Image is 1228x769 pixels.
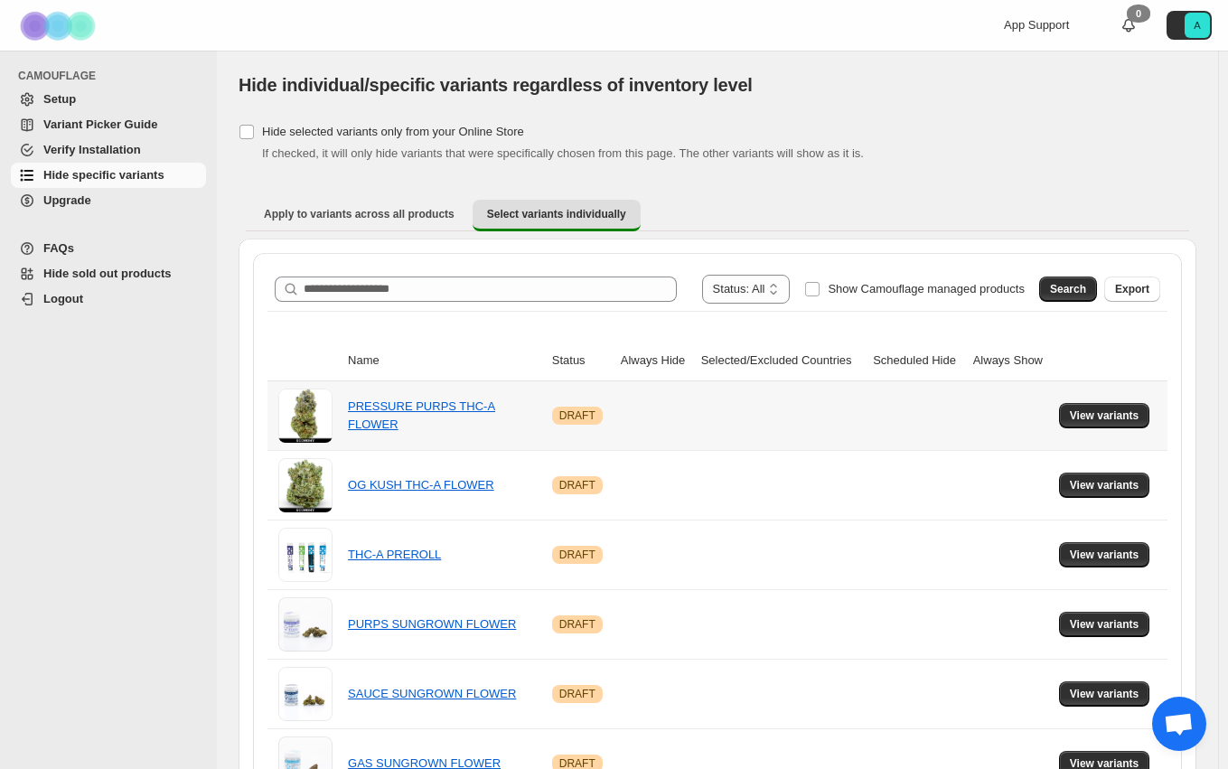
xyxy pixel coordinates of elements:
[487,207,626,221] span: Select variants individually
[11,137,206,163] a: Verify Installation
[239,75,753,95] span: Hide individual/specific variants regardless of inventory level
[43,292,83,305] span: Logout
[278,597,333,652] img: PURPS SUNGROWN FLOWER
[968,341,1054,381] th: Always Show
[11,87,206,112] a: Setup
[342,341,547,381] th: Name
[696,341,868,381] th: Selected/Excluded Countries
[43,267,172,280] span: Hide sold out products
[249,200,469,229] button: Apply to variants across all products
[43,143,141,156] span: Verify Installation
[43,193,91,207] span: Upgrade
[43,168,164,182] span: Hide specific variants
[11,286,206,312] a: Logout
[1070,687,1139,701] span: View variants
[1059,403,1150,428] button: View variants
[1059,681,1150,707] button: View variants
[348,617,516,631] a: PURPS SUNGROWN FLOWER
[559,478,595,492] span: DRAFT
[473,200,641,231] button: Select variants individually
[1127,5,1150,23] div: 0
[264,207,455,221] span: Apply to variants across all products
[278,389,333,443] img: PRESSURE PURPS THC-A FLOWER
[1070,617,1139,632] span: View variants
[11,188,206,213] a: Upgrade
[1104,277,1160,302] button: Export
[1152,697,1206,751] a: Open chat
[547,341,615,381] th: Status
[262,146,864,160] span: If checked, it will only hide variants that were specifically chosen from this page. The other va...
[262,125,524,138] span: Hide selected variants only from your Online Store
[828,282,1025,295] span: Show Camouflage managed products
[1050,282,1086,296] span: Search
[1059,612,1150,637] button: View variants
[43,117,157,131] span: Variant Picker Guide
[559,617,595,632] span: DRAFT
[1070,478,1139,492] span: View variants
[1070,408,1139,423] span: View variants
[559,687,595,701] span: DRAFT
[559,548,595,562] span: DRAFT
[1185,13,1210,38] span: Avatar with initials A
[1039,277,1097,302] button: Search
[1070,548,1139,562] span: View variants
[867,341,968,381] th: Scheduled Hide
[615,341,696,381] th: Always Hide
[18,69,208,83] span: CAMOUFLAGE
[1167,11,1212,40] button: Avatar with initials A
[1194,20,1201,31] text: A
[348,548,441,561] a: THC-A PREROLL
[43,241,74,255] span: FAQs
[11,163,206,188] a: Hide specific variants
[348,478,494,492] a: OG KUSH THC-A FLOWER
[11,236,206,261] a: FAQs
[278,528,333,582] img: THC-A PREROLL
[1059,473,1150,498] button: View variants
[278,458,333,512] img: OG KUSH THC-A FLOWER
[1004,18,1069,32] span: App Support
[1059,542,1150,567] button: View variants
[1115,282,1149,296] span: Export
[1120,16,1138,34] a: 0
[43,92,76,106] span: Setup
[14,1,105,51] img: Camouflage
[11,261,206,286] a: Hide sold out products
[278,667,333,721] img: SAUCE SUNGROWN FLOWER
[11,112,206,137] a: Variant Picker Guide
[348,687,516,700] a: SAUCE SUNGROWN FLOWER
[559,408,595,423] span: DRAFT
[348,399,495,431] a: PRESSURE PURPS THC-A FLOWER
